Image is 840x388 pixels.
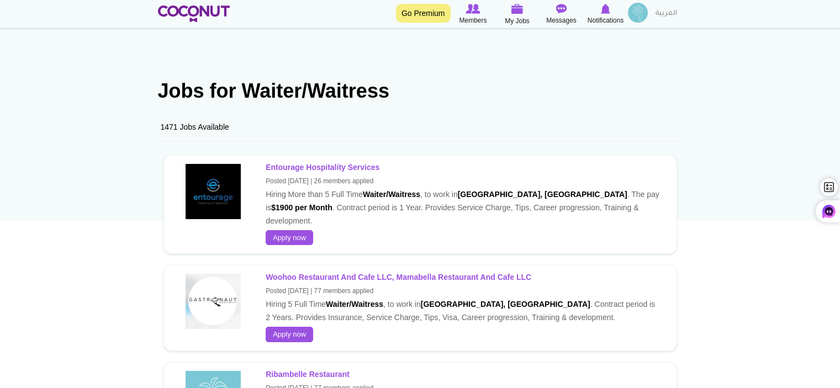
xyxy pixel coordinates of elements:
[266,163,381,172] a: Entourage Hospitality Services
[421,300,590,309] strong: [GEOGRAPHIC_DATA], [GEOGRAPHIC_DATA]
[584,3,628,26] a: Notifications Notifications
[158,6,230,22] img: Home
[556,4,567,14] img: Messages
[266,161,659,227] p: Hiring More than 5 Full Time , to work in . The pay is . Contract period is 1 Year. Provides Serv...
[266,273,533,281] a: Woohoo Restaurant and Cafe LLC, Mamabella Restaurant and Cafe LLC
[588,15,624,26] span: Notifications
[396,4,451,23] a: Go Premium
[451,3,495,26] a: Browse Members Members
[466,4,480,14] img: Browse Members
[505,15,530,26] span: My Jobs
[363,190,420,199] strong: Waiter/Waitress
[266,370,350,379] strong: Ribambelle Restaurant
[266,370,351,379] a: Ribambelle Restaurant
[458,190,627,199] strong: [GEOGRAPHIC_DATA], [GEOGRAPHIC_DATA]
[158,80,683,102] h1: Jobs for Waiter/Waitress
[546,15,577,26] span: Messages
[266,177,373,185] small: Posted [DATE] | 26 members applied
[266,273,531,281] strong: Woohoo Restaurant and Cafe LLC, Mamabella Restaurant and Cafe LLC
[650,3,683,25] a: العربية
[266,287,373,295] small: Posted [DATE] | 77 members applied
[459,15,487,26] span: Members
[326,300,383,309] strong: Waiter/Waitress
[271,203,332,212] strong: $1900 per Month
[266,230,313,246] a: Apply now
[540,3,584,26] a: Messages Messages
[266,327,313,342] a: Apply now
[266,270,659,324] p: Hiring 5 Full Time , to work in . Contract period is 2 Years. Provides Insurance, Service Charge,...
[266,163,379,172] strong: Entourage Hospitality Services
[495,3,540,26] a: My Jobs My Jobs
[601,4,610,14] img: Notifications
[158,113,683,141] div: 1471 Jobs Available
[511,4,524,14] img: My Jobs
